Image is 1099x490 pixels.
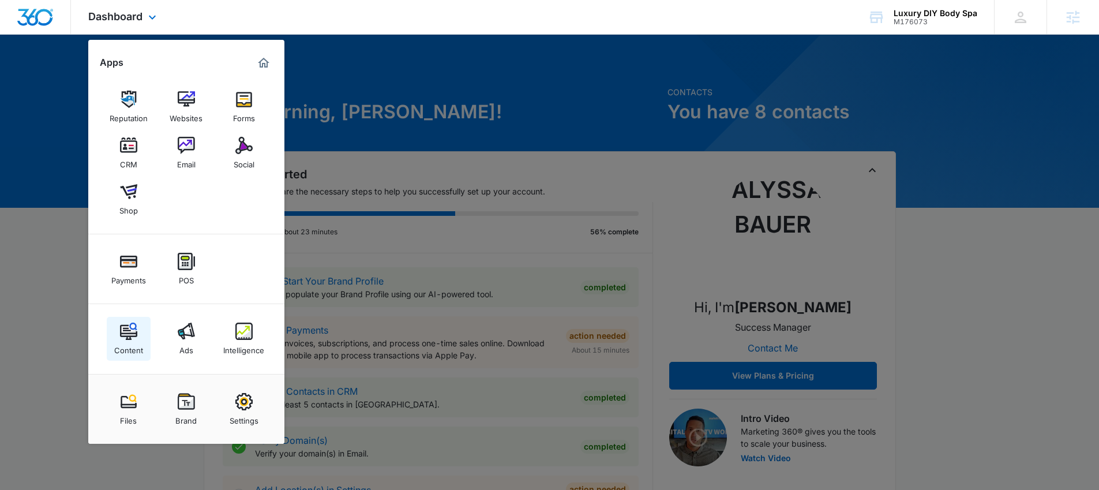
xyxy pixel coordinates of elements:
div: Domain Overview [44,68,103,76]
a: Files [107,387,151,431]
div: Forms [233,108,255,123]
div: Email [177,154,196,169]
a: Websites [164,85,208,129]
a: Intelligence [222,317,266,361]
div: Social [234,154,254,169]
div: Intelligence [223,340,264,355]
a: Content [107,317,151,361]
a: Email [164,131,208,175]
a: Marketing 360® Dashboard [254,54,273,72]
div: account id [894,18,977,26]
div: v 4.0.25 [32,18,57,28]
div: CRM [120,154,137,169]
a: POS [164,247,208,291]
a: Shop [107,177,151,221]
div: POS [179,270,194,285]
div: Shop [119,200,138,215]
a: Brand [164,387,208,431]
a: Social [222,131,266,175]
div: Content [114,340,143,355]
span: Dashboard [88,10,142,23]
a: Forms [222,85,266,129]
div: Reputation [110,108,148,123]
div: Payments [111,270,146,285]
a: CRM [107,131,151,175]
div: Settings [230,410,258,425]
div: Keywords by Traffic [127,68,194,76]
img: logo_orange.svg [18,18,28,28]
div: Brand [175,410,197,425]
img: tab_domain_overview_orange.svg [31,67,40,76]
a: Settings [222,387,266,431]
a: Payments [107,247,151,291]
div: Files [120,410,137,425]
div: Ads [179,340,193,355]
a: Ads [164,317,208,361]
div: Domain: [DOMAIN_NAME] [30,30,127,39]
img: tab_keywords_by_traffic_grey.svg [115,67,124,76]
a: Reputation [107,85,151,129]
h2: Apps [100,57,123,68]
div: account name [894,9,977,18]
div: Websites [170,108,202,123]
img: website_grey.svg [18,30,28,39]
